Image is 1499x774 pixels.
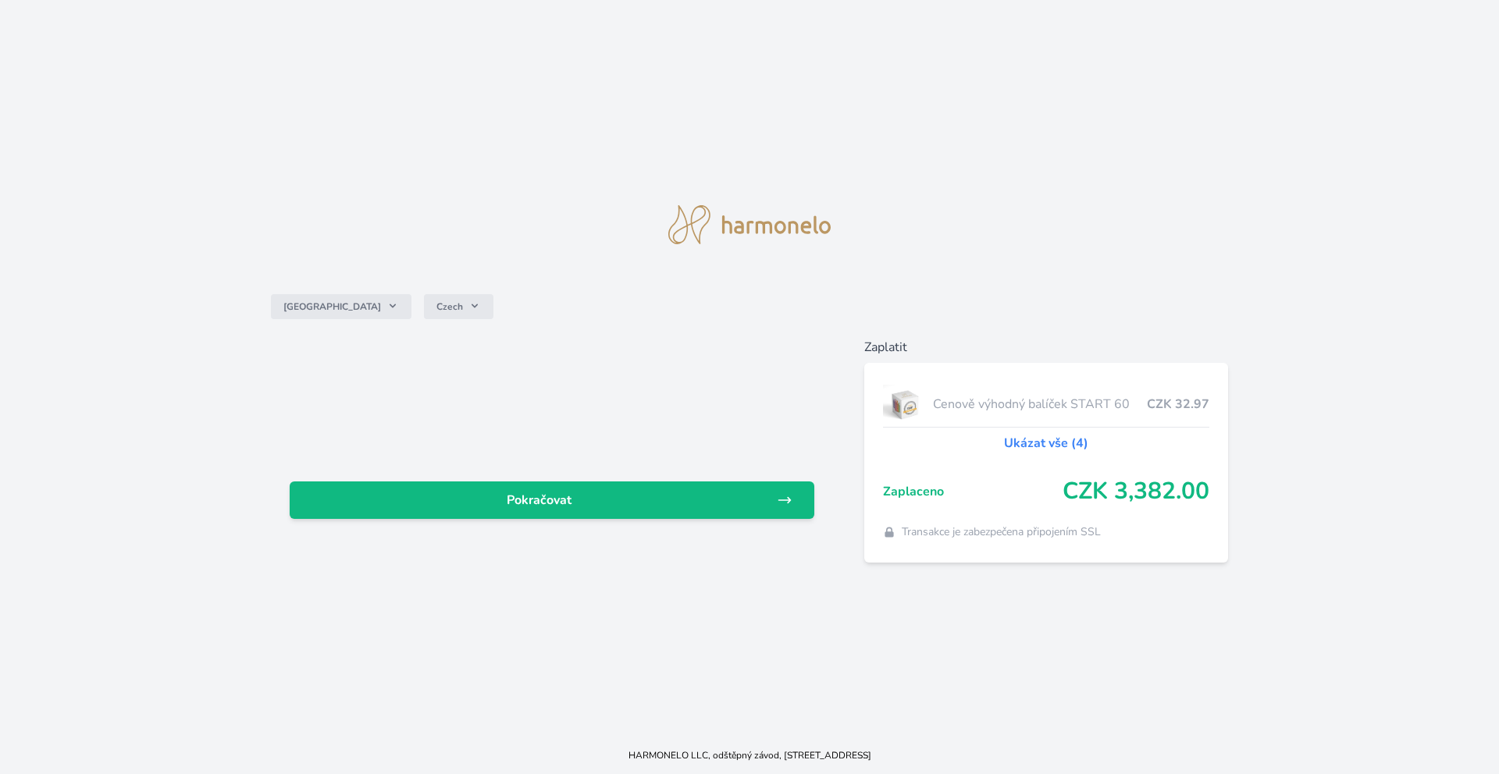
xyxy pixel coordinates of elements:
[933,395,1147,414] span: Cenově výhodný balíček START 60
[668,205,831,244] img: logo.svg
[1063,478,1209,506] span: CZK 3,382.00
[883,482,1063,501] span: Zaplaceno
[290,481,814,519] a: Pokračovat
[302,491,777,509] span: Pokračovat
[271,294,411,319] button: [GEOGRAPHIC_DATA]
[902,524,1101,540] span: Transakce je zabezpečena připojením SSL
[1004,434,1088,453] a: Ukázat vše (4)
[283,300,381,313] span: [GEOGRAPHIC_DATA]
[1147,395,1209,414] span: CZK 32.97
[436,300,463,313] span: Czech
[864,338,1229,357] h6: Zaplatit
[424,294,493,319] button: Czech
[883,385,928,424] img: start.jpg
